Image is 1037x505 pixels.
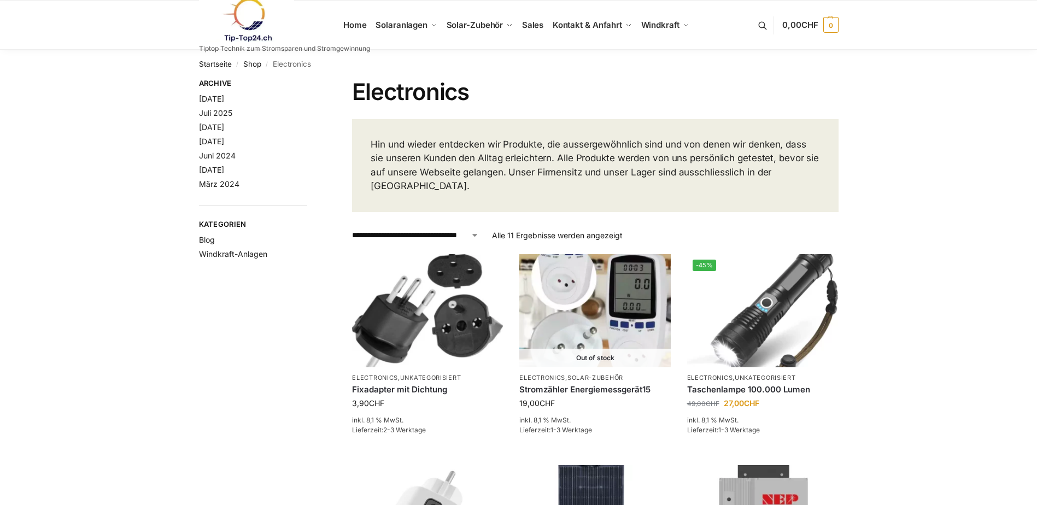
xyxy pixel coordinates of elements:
[540,398,555,408] span: CHF
[352,374,503,382] p: ,
[199,179,239,189] a: März 2024
[687,384,838,395] a: Taschenlampe 100.000 Lumen
[352,374,398,381] a: Electronics
[519,254,670,367] img: Stromzähler Schweizer Stecker-2
[307,79,314,91] button: Close filters
[801,20,818,30] span: CHF
[199,94,224,103] a: [DATE]
[718,426,760,434] span: 1-3 Werktage
[369,398,384,408] span: CHF
[352,384,503,395] a: Fixadapter mit Dichtung
[519,254,670,367] a: Out of stockStromzähler Schweizer Stecker-2
[687,374,838,382] p: ,
[567,374,623,381] a: Solar-Zubehör
[199,108,232,118] a: Juli 2025
[199,50,839,78] nav: Breadcrumb
[687,374,733,381] a: Electronics
[352,398,384,408] bdi: 3,90
[522,20,544,30] span: Sales
[687,254,838,367] img: Extrem Starke Taschenlampe
[519,398,555,408] bdi: 19,00
[383,426,426,434] span: 2-3 Werktage
[550,426,592,434] span: 1-3 Werktage
[199,45,370,52] p: Tiptop Technik zum Stromsparen und Stromgewinnung
[199,78,308,89] span: Archive
[519,426,592,434] span: Lieferzeit:
[553,20,622,30] span: Kontakt & Anfahrt
[199,219,308,230] span: Kategorien
[641,20,679,30] span: Windkraft
[519,374,565,381] a: Electronics
[352,230,479,241] select: Shop-Reihenfolge
[199,165,224,174] a: [DATE]
[352,415,503,425] p: inkl. 8,1 % MwSt.
[823,17,839,33] span: 0
[519,384,670,395] a: Stromzähler Energiemessgerät15
[352,254,503,367] img: Fixadapter mit Dichtung
[243,60,261,68] a: Shop
[782,20,818,30] span: 0,00
[442,1,517,50] a: Solar-Zubehör
[687,415,838,425] p: inkl. 8,1 % MwSt.
[636,1,694,50] a: Windkraft
[519,415,670,425] p: inkl. 8,1 % MwSt.
[232,60,243,69] span: /
[376,20,427,30] span: Solaranlagen
[782,9,838,42] a: 0,00CHF 0
[199,60,232,68] a: Startseite
[199,151,236,160] a: Juni 2024
[400,374,461,381] a: Unkategorisiert
[492,230,623,241] p: Alle 11 Ergebnisse werden angezeigt
[199,235,215,244] a: Blog
[352,78,838,105] h1: Electronics
[687,426,760,434] span: Lieferzeit:
[687,400,719,408] bdi: 49,00
[548,1,636,50] a: Kontakt & Anfahrt
[517,1,548,50] a: Sales
[735,374,796,381] a: Unkategorisiert
[371,1,442,50] a: Solaranlagen
[519,374,670,382] p: ,
[371,138,819,193] p: Hin und wieder entdecken wir Produkte, die aussergewöhnlich sind und von denen wir denken, dass s...
[744,398,759,408] span: CHF
[261,60,273,69] span: /
[199,122,224,132] a: [DATE]
[724,398,759,408] bdi: 27,00
[687,254,838,367] a: -45%Extrem Starke Taschenlampe
[706,400,719,408] span: CHF
[199,137,224,146] a: [DATE]
[199,249,267,259] a: Windkraft-Anlagen
[352,426,426,434] span: Lieferzeit:
[447,20,503,30] span: Solar-Zubehör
